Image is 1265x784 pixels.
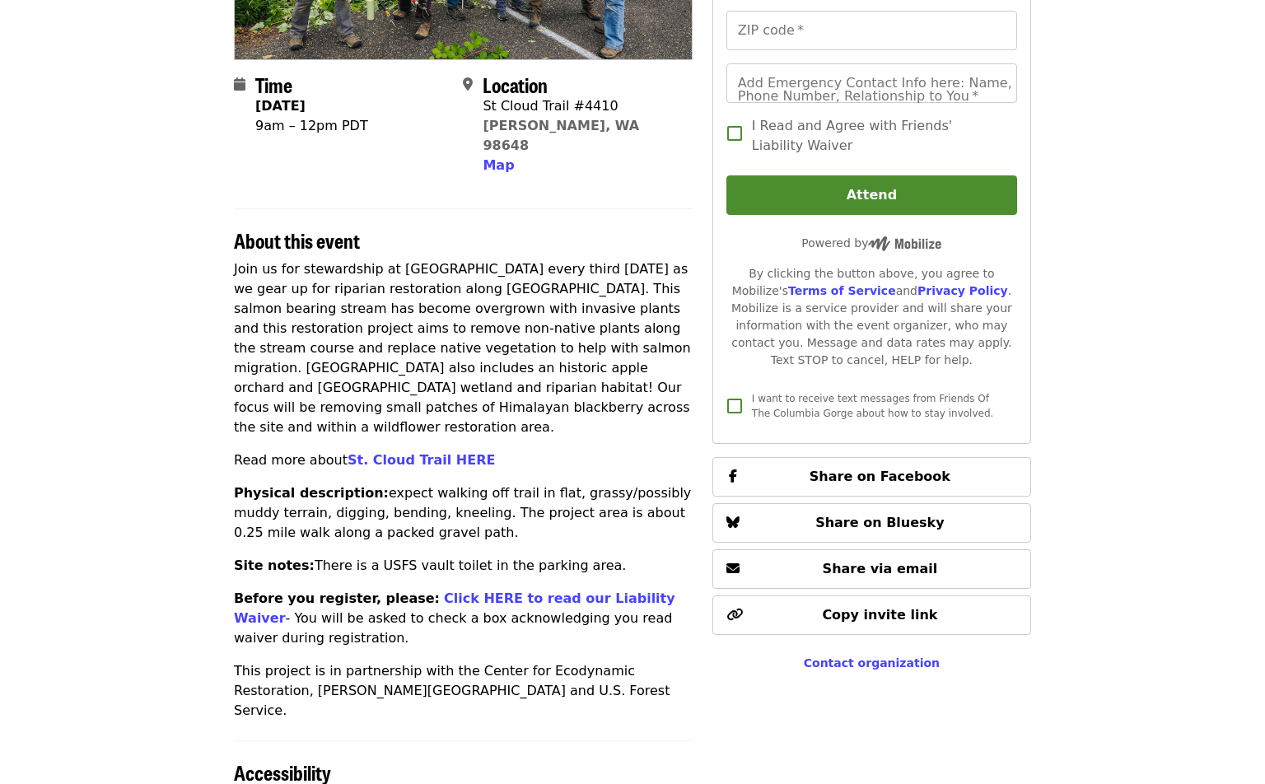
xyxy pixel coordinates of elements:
span: Share via email [823,561,938,576]
div: By clicking the button above, you agree to Mobilize's and . Mobilize is a service provider and wi... [726,265,1017,369]
strong: Physical description: [234,485,389,501]
strong: S﻿ite notes: [234,558,315,573]
span: About this event [234,226,360,254]
button: Share via email [712,549,1031,589]
input: Add Emergency Contact Info here: Name, Phone Number, Relationship to You [726,63,1017,103]
span: Share on Facebook [810,469,950,484]
span: Powered by [801,236,941,250]
p: Read more about [234,450,693,470]
strong: Before you register, please: [234,590,440,606]
a: [PERSON_NAME], WA 98648 [483,118,639,153]
a: Terms of Service [788,284,896,297]
button: Share on Bluesky [712,503,1031,543]
button: Share on Facebook [712,457,1031,497]
p: Join us for stewardship at [GEOGRAPHIC_DATA] every third [DATE] as we gear up for riparian restor... [234,259,693,437]
button: Map [483,156,514,175]
button: Copy invite link [712,595,1031,635]
a: Privacy Policy [917,284,1008,297]
a: Click HERE to read our Liability Waiver [234,590,675,626]
i: calendar icon [234,77,245,92]
p: - You will be asked to check a box acknowledging you read waiver during registration. [234,589,693,648]
input: ZIP code [726,11,1017,50]
strong: [DATE] [255,98,306,114]
i: map-marker-alt icon [463,77,473,92]
span: I want to receive text messages from Friends Of The Columbia Gorge about how to stay involved. [752,393,994,419]
a: St. Cloud Trail HERE [348,452,495,468]
span: Map [483,157,514,173]
p: expect walking off trail in flat, grassy/possibly muddy terrain, digging, bending, kneeling. The ... [234,483,693,543]
span: I Read and Agree with Friends' Liability Waiver [752,116,1004,156]
a: Contact organization [804,656,940,670]
span: Share on Bluesky [815,515,945,530]
span: Location [483,70,548,99]
span: Time [255,70,292,99]
span: Copy invite link [822,607,937,623]
img: Powered by Mobilize [868,236,941,251]
p: There is a USFS vault toilet in the parking area. [234,556,693,576]
div: St Cloud Trail #4410 [483,96,679,116]
div: 9am – 12pm PDT [255,116,368,136]
p: This project is in partnership with the Center for Ecodynamic Restoration, [PERSON_NAME][GEOGRAPH... [234,661,693,721]
button: Attend [726,175,1017,215]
